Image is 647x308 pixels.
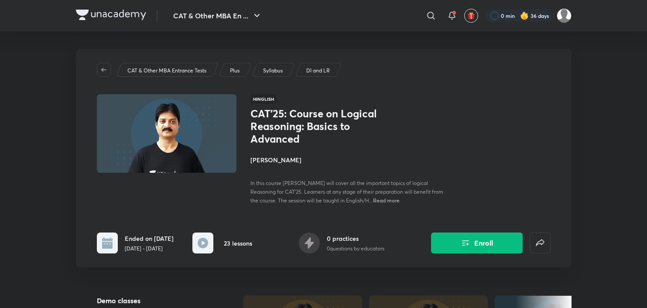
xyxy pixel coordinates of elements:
[263,67,283,75] p: Syllabus
[125,234,174,243] h6: Ended on [DATE]
[467,12,475,20] img: avatar
[97,295,216,306] h5: Demo classes
[327,234,384,243] h6: 0 practices
[250,94,277,104] span: Hinglish
[224,239,252,248] h6: 23 lessons
[127,67,206,75] p: CAT & Other MBA Entrance Tests
[327,245,384,253] p: 0 questions by educators
[306,67,330,75] p: DI and LR
[530,233,551,253] button: false
[95,93,237,174] img: Thumbnail
[250,155,446,164] h4: [PERSON_NAME]
[431,233,523,253] button: Enroll
[228,67,241,75] a: Plus
[520,11,529,20] img: streak
[76,10,146,20] img: Company Logo
[250,180,443,204] span: In this course [PERSON_NAME] will cover all the important topics of logical Reasoning for CAT'25....
[126,67,208,75] a: CAT & Other MBA Entrance Tests
[261,67,284,75] a: Syllabus
[464,9,478,23] button: avatar
[373,197,400,204] span: Read more
[230,67,240,75] p: Plus
[125,245,174,253] p: [DATE] - [DATE]
[250,107,393,145] h1: CAT'25: Course on Logical Reasoning: Basics to Advanced
[305,67,331,75] a: DI and LR
[168,7,267,24] button: CAT & Other MBA En ...
[557,8,572,23] img: Abhishek gupta
[76,10,146,22] a: Company Logo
